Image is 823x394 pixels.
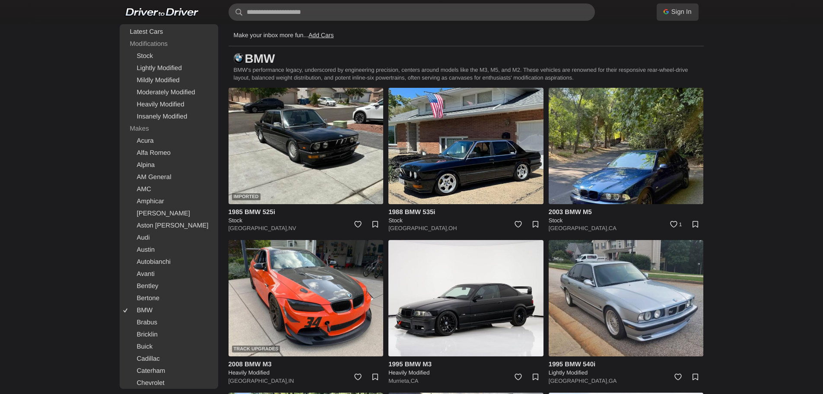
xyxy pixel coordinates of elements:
[121,329,216,341] a: Bricklin
[448,225,457,231] a: OH
[232,193,261,200] div: Imported
[121,111,216,123] a: Insanely Modified
[229,225,289,231] a: [GEOGRAPHIC_DATA],
[609,225,616,231] a: CA
[121,171,216,183] a: AM General
[388,208,543,217] h4: 1988 BMW 535i
[549,225,609,231] a: [GEOGRAPHIC_DATA],
[229,240,384,356] img: 2008 BMW M3 for sale
[232,346,280,352] div: Track Upgrades
[388,360,543,369] h4: 1995 BMW M3
[549,240,704,356] img: 1995 BMW 540i for sale
[121,135,216,147] a: Acura
[388,240,543,356] img: 1995 BMW M3 for sale
[229,217,384,224] h5: Stock
[234,53,244,64] img: BMW logo
[288,378,294,384] a: IN
[121,256,216,268] a: Autobianchi
[121,365,216,377] a: Caterham
[121,62,216,74] a: Lightly Modified
[234,24,334,46] p: Make your inbox more fun...
[229,208,384,224] a: 1985 BMW 525i Stock
[121,50,216,62] a: Stock
[388,88,543,204] img: 1988 BMW 535i for sale
[609,378,617,384] a: GA
[229,208,384,217] h4: 1985 BMW 525i
[388,369,543,377] h5: Heavily Modified
[121,341,216,353] a: Buick
[665,217,684,236] a: 1
[121,317,216,329] a: Brabus
[229,369,384,377] h5: Heavily Modified
[549,88,704,204] img: 2003 BMW M5 for sale
[121,26,216,38] a: Latest Cars
[549,360,704,377] a: 1995 BMW 540i Lightly Modified
[229,66,704,88] p: BMW's performance legacy, underscored by engineering precision, centers around models like the M3...
[121,280,216,292] a: Bentley
[121,292,216,304] a: Bertone
[121,353,216,365] a: Cadillac
[121,195,216,208] a: Amphicar
[121,244,216,256] a: Austin
[229,88,384,204] a: Imported
[121,99,216,111] a: Heavily Modified
[121,38,216,50] div: Modifications
[288,225,296,231] a: NV
[388,360,543,377] a: 1995 BMW M3 Heavily Modified
[121,220,216,232] a: Aston [PERSON_NAME]
[549,217,704,224] h5: Stock
[549,378,609,384] a: [GEOGRAPHIC_DATA],
[657,3,699,21] a: Sign In
[121,123,216,135] div: Makes
[549,208,704,217] h4: 2003 BMW M5
[308,32,334,38] a: Add Cars
[229,240,384,356] a: Track Upgrades
[121,377,216,389] a: Chevrolet
[549,208,704,224] a: 2003 BMW M5 Stock
[121,208,216,220] a: [PERSON_NAME]
[121,183,216,195] a: AMC
[229,378,289,384] a: [GEOGRAPHIC_DATA],
[388,225,448,231] a: [GEOGRAPHIC_DATA],
[121,268,216,280] a: Avanti
[121,86,216,99] a: Moderately Modified
[229,360,384,377] a: 2008 BMW M3 Heavily Modified
[388,378,410,384] a: Murrieta,
[121,304,216,317] a: BMW
[121,159,216,171] a: Alpina
[229,360,384,369] h4: 2008 BMW M3
[388,217,543,224] h5: Stock
[121,232,216,244] a: Audi
[121,147,216,159] a: Alfa Romeo
[388,208,543,224] a: 1988 BMW 535i Stock
[229,46,695,71] h1: BMW
[549,369,704,377] h5: Lightly Modified
[121,74,216,86] a: Mildly Modified
[549,360,704,369] h4: 1995 BMW 540i
[410,378,418,384] a: CA
[229,88,384,204] img: 1985 BMW 525i for sale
